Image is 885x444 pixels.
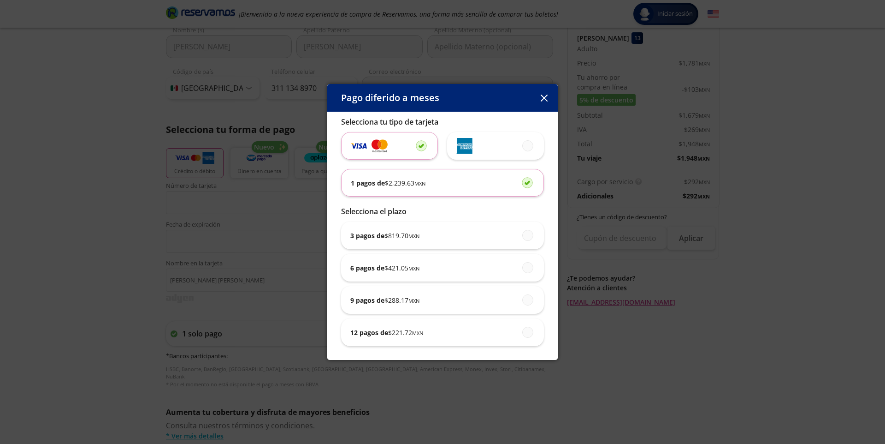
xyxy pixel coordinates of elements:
p: 9 pagos de [350,295,419,305]
small: MXN [408,297,419,304]
span: $ 221.72 [388,328,423,337]
img: svg+xml;base64,PD94bWwgdmVyc2lvbj0iMS4wIiBlbmNvZGluZz0iVVRGLTgiIHN0YW5kYWxvbmU9Im5vIj8+Cjxzdmcgd2... [351,140,367,151]
small: MXN [412,330,423,336]
p: 1 pagos de [351,178,425,188]
p: Pago diferido a meses [341,91,439,105]
img: svg+xml;base64,PD94bWwgdmVyc2lvbj0iMS4wIiBlbmNvZGluZz0iVVRGLTgiIHN0YW5kYWxvbmU9Im5vIj8+Cjxzdmcgd2... [372,138,388,153]
span: $ 421.05 [384,263,419,273]
p: Selecciona tu tipo de tarjeta [341,116,544,127]
small: MXN [408,265,419,272]
small: MXN [408,233,419,240]
small: MXN [414,180,425,187]
p: 6 pagos de [350,263,419,273]
p: Selecciona el plazo [341,206,544,217]
span: $ 819.70 [384,231,419,240]
p: 12 pagos de [350,328,423,337]
span: $ 2,239.63 [385,178,425,188]
span: $ 288.17 [384,295,419,305]
p: 3 pagos de [350,231,419,240]
img: svg+xml;base64,PD94bWwgdmVyc2lvbj0iMS4wIiBlbmNvZGluZz0iVVRGLTgiIHN0YW5kYWxvbmU9Im5vIj8+Cjxzdmcgd2... [456,138,472,154]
